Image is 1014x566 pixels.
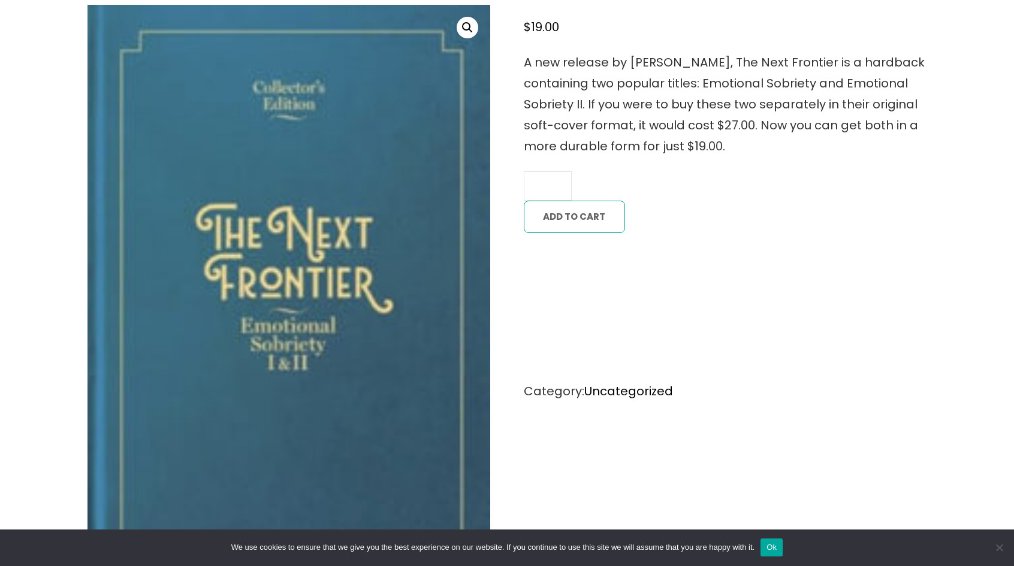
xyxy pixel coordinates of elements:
span: Category: [524,383,673,399]
iframe: PayPal [524,247,927,367]
a: Uncategorized [584,383,673,399]
button: Ok [760,538,783,556]
span: We use cookies to ensure that we give you the best experience on our website. If you continue to ... [231,541,755,553]
span: $ [524,19,531,35]
p: A new release by [PERSON_NAME], The Next Frontier is a hardback containing two popular titles: Em... [524,52,927,157]
a: View full-screen image gallery [457,17,478,38]
bdi: 19.00 [524,19,559,35]
input: Product quantity [524,171,572,201]
span: No [993,541,1005,553]
button: Add to cart [524,201,625,233]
